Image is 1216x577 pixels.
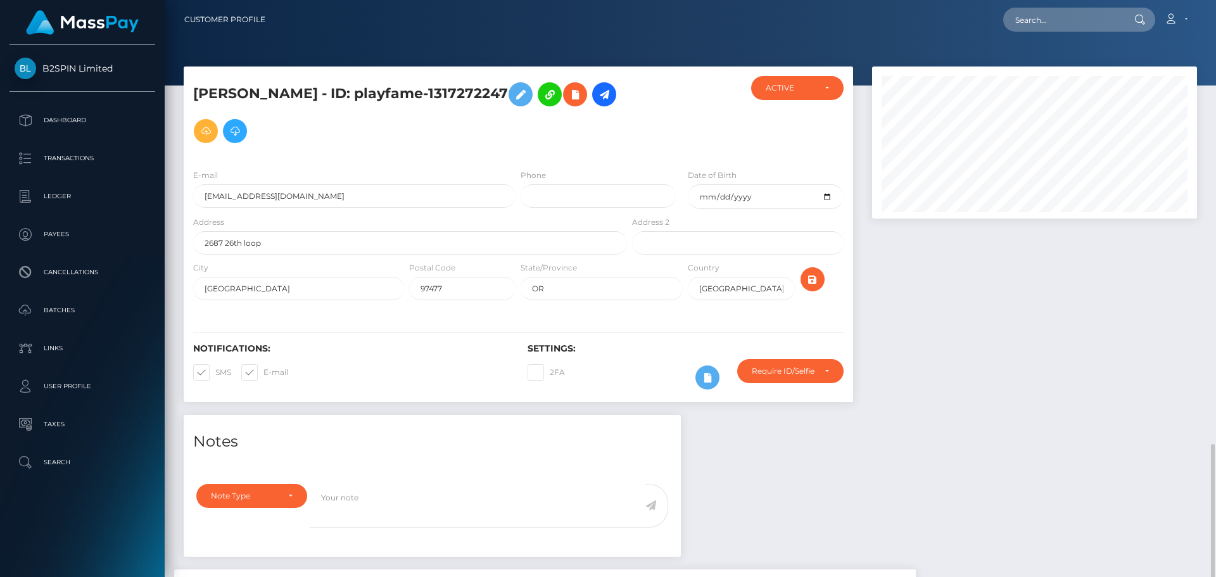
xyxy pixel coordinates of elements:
span: B2SPIN Limited [9,63,155,74]
a: Dashboard [9,105,155,136]
a: Cancellations [9,257,155,288]
p: Links [15,339,150,358]
a: Transactions [9,143,155,174]
label: 2FA [528,364,565,381]
button: Require ID/Selfie Verification [737,359,844,383]
label: E-mail [241,364,288,381]
p: Dashboard [15,111,150,130]
a: Links [9,333,155,364]
label: Address [193,217,224,228]
div: Note Type [211,491,278,501]
label: E-mail [193,170,218,181]
div: ACTIVE [766,83,814,93]
button: Note Type [196,484,307,508]
a: Search [9,447,155,478]
img: MassPay Logo [26,10,139,35]
p: User Profile [15,377,150,396]
label: Country [688,262,719,274]
div: Require ID/Selfie Verification [752,366,814,376]
label: Date of Birth [688,170,737,181]
label: State/Province [521,262,577,274]
p: Search [15,453,150,472]
h4: Notes [193,431,671,453]
p: Ledger [15,187,150,206]
button: ACTIVE [751,76,844,100]
label: Address 2 [632,217,669,228]
p: Batches [15,301,150,320]
h6: Notifications: [193,343,509,354]
label: SMS [193,364,231,381]
a: Batches [9,295,155,326]
img: B2SPIN Limited [15,58,36,79]
a: User Profile [9,371,155,402]
a: Customer Profile [184,6,265,33]
a: Payees [9,219,155,250]
h6: Settings: [528,343,843,354]
a: Ledger [9,181,155,212]
label: City [193,262,208,274]
label: Postal Code [409,262,455,274]
p: Cancellations [15,263,150,282]
label: Phone [521,170,546,181]
a: Initiate Payout [592,82,616,106]
a: Taxes [9,409,155,440]
p: Transactions [15,149,150,168]
h5: [PERSON_NAME] - ID: playfame-1317272247 [193,76,620,149]
p: Taxes [15,415,150,434]
p: Payees [15,225,150,244]
input: Search... [1003,8,1122,32]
